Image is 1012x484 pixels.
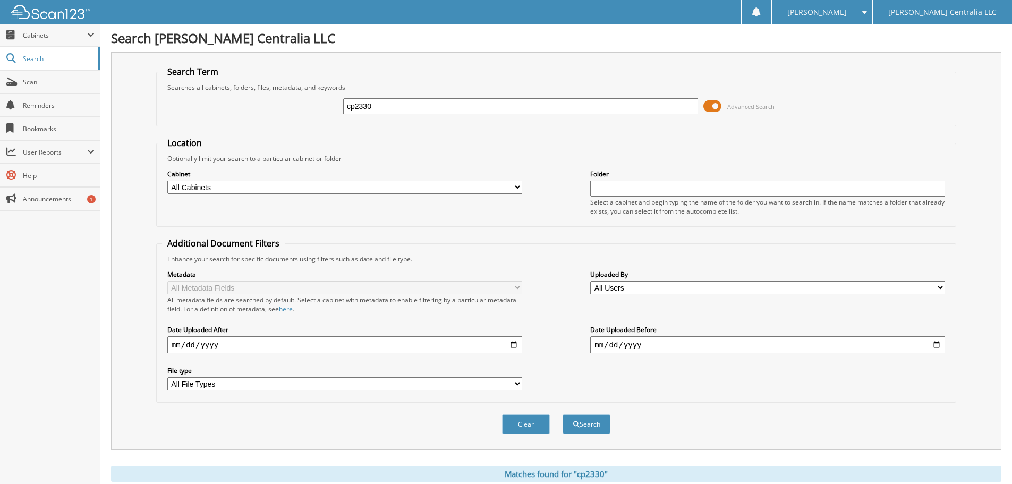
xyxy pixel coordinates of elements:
span: Cabinets [23,31,87,40]
label: Date Uploaded Before [590,325,945,334]
div: 1 [87,195,96,203]
div: Enhance your search for specific documents using filters such as date and file type. [162,254,950,264]
button: Clear [502,414,550,434]
img: scan123-logo-white.svg [11,5,90,19]
input: end [590,336,945,353]
span: Help [23,171,95,180]
div: All metadata fields are searched by default. Select a cabinet with metadata to enable filtering b... [167,295,522,313]
div: Optionally limit your search to a particular cabinet or folder [162,154,950,163]
input: start [167,336,522,353]
button: Search [563,414,610,434]
label: Cabinet [167,169,522,179]
label: Folder [590,169,945,179]
label: Uploaded By [590,270,945,279]
span: Scan [23,78,95,87]
legend: Search Term [162,66,224,78]
span: User Reports [23,148,87,157]
span: Search [23,54,93,63]
label: Metadata [167,270,522,279]
span: Bookmarks [23,124,95,133]
span: Reminders [23,101,95,110]
span: Advanced Search [727,103,775,111]
label: File type [167,366,522,375]
legend: Location [162,137,207,149]
div: Searches all cabinets, folders, files, metadata, and keywords [162,83,950,92]
h1: Search [PERSON_NAME] Centralia LLC [111,29,1001,47]
span: [PERSON_NAME] [787,9,847,15]
label: Date Uploaded After [167,325,522,334]
div: Select a cabinet and begin typing the name of the folder you want to search in. If the name match... [590,198,945,216]
div: Matches found for "cp2330" [111,466,1001,482]
a: here [279,304,293,313]
span: [PERSON_NAME] Centralia LLC [888,9,997,15]
span: Announcements [23,194,95,203]
legend: Additional Document Filters [162,237,285,249]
